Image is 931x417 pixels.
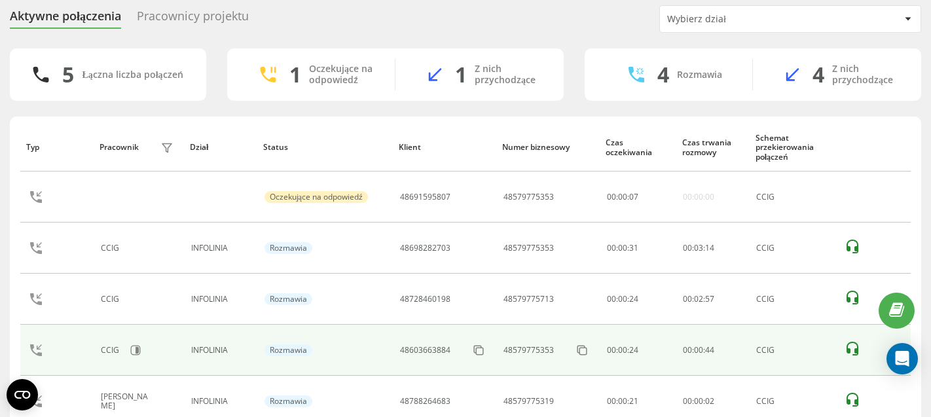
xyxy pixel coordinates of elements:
[7,379,38,410] button: Open CMP widget
[832,63,902,86] div: Z nich przychodzące
[683,397,714,406] div: : :
[455,62,467,87] div: 1
[503,295,554,304] div: 48579775713
[812,62,824,87] div: 4
[400,346,450,355] div: 48603663884
[503,397,554,406] div: 48579775319
[503,244,554,253] div: 48579775353
[100,143,139,152] div: Pracownik
[265,191,368,203] div: Oczekujące na odpowiedź
[607,346,669,355] div: 00:00:24
[265,242,312,254] div: Rozmawia
[756,295,830,304] div: CCIG
[618,191,627,202] span: 00
[101,244,122,253] div: CCIG
[190,143,251,152] div: Dział
[694,293,703,304] span: 02
[191,244,250,253] div: INFOLINIA
[191,397,250,406] div: INFOLINIA
[683,293,692,304] span: 00
[82,69,183,81] div: Łączna liczba połączeń
[191,346,250,355] div: INFOLINIA
[705,293,714,304] span: 57
[503,346,554,355] div: 48579775353
[756,244,830,253] div: CCIG
[400,192,450,202] div: 48691595807
[683,295,714,304] div: : :
[694,242,703,253] span: 03
[399,143,490,152] div: Klient
[683,192,714,202] div: 00:00:00
[683,344,692,355] span: 00
[101,392,158,411] div: [PERSON_NAME]
[101,295,122,304] div: CCIG
[667,14,824,25] div: Wybierz dział
[657,62,669,87] div: 4
[756,346,830,355] div: CCIG
[137,9,249,29] div: Pracownicy projektu
[503,192,554,202] div: 48579775353
[10,9,121,29] div: Aktywne połączenia
[705,242,714,253] span: 14
[265,293,312,305] div: Rozmawia
[475,63,544,86] div: Z nich przychodzące
[886,343,918,374] div: Open Intercom Messenger
[694,344,703,355] span: 00
[683,242,692,253] span: 00
[309,63,375,86] div: Oczekujące na odpowiedź
[263,143,386,152] div: Status
[756,192,830,202] div: CCIG
[607,295,669,304] div: 00:00:24
[62,62,74,87] div: 5
[400,295,450,304] div: 48728460198
[694,395,703,407] span: 00
[705,344,714,355] span: 44
[191,295,250,304] div: INFOLINIA
[683,395,692,407] span: 00
[683,244,714,253] div: : :
[705,395,714,407] span: 02
[400,397,450,406] div: 48788264683
[682,138,743,157] div: Czas trwania rozmowy
[677,69,722,81] div: Rozmawia
[607,192,638,202] div: : :
[101,346,122,355] div: CCIG
[607,397,669,406] div: 00:00:21
[289,62,301,87] div: 1
[607,244,669,253] div: 00:00:31
[400,244,450,253] div: 48698282703
[265,395,312,407] div: Rozmawia
[502,143,593,152] div: Numer biznesowy
[265,344,312,356] div: Rozmawia
[756,134,831,162] div: Schemat przekierowania połączeń
[683,346,714,355] div: : :
[756,397,830,406] div: CCIG
[607,191,616,202] span: 00
[26,143,87,152] div: Typ
[629,191,638,202] span: 07
[606,138,670,157] div: Czas oczekiwania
